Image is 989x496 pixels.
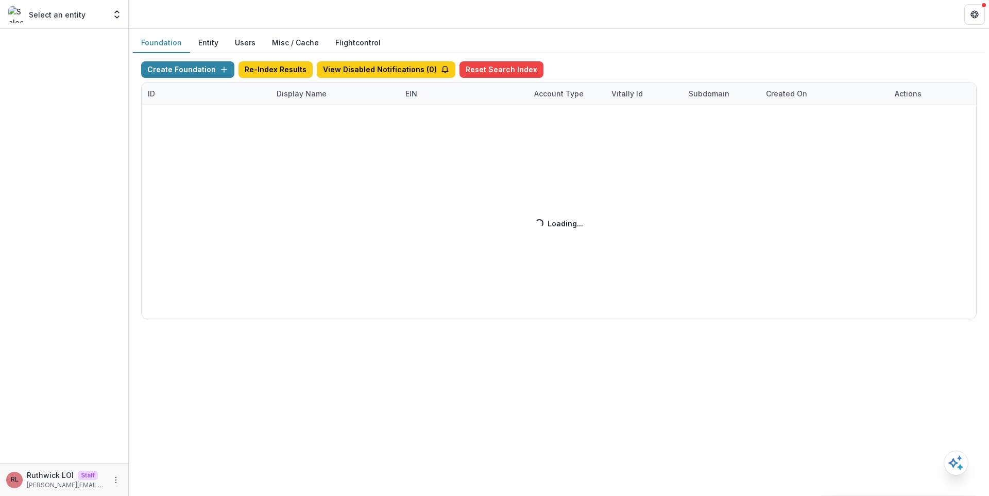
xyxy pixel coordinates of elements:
[264,33,327,53] button: Misc / Cache
[110,4,124,25] button: Open entity switcher
[944,451,968,475] button: Open AI Assistant
[27,481,106,490] p: [PERSON_NAME][EMAIL_ADDRESS][DOMAIN_NAME]
[133,33,190,53] button: Foundation
[11,476,19,483] div: Ruthwick LOI
[227,33,264,53] button: Users
[335,37,381,48] a: Flightcontrol
[27,470,74,481] p: Ruthwick LOI
[964,4,985,25] button: Get Help
[190,33,227,53] button: Entity
[110,474,122,486] button: More
[78,471,98,480] p: Staff
[29,9,86,20] p: Select an entity
[8,6,25,23] img: Select an entity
